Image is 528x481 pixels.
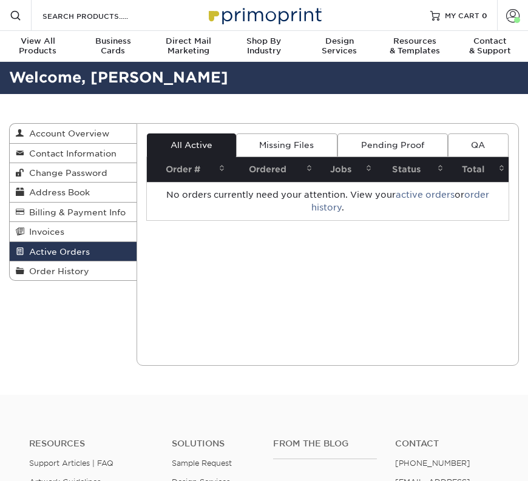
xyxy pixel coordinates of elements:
span: MY CART [445,10,479,21]
th: Ordered [229,157,316,182]
a: Contact [395,439,499,449]
div: Services [302,36,377,56]
a: Contact Information [10,144,137,163]
a: QA [448,133,509,156]
span: Business [75,36,151,46]
h4: From the Blog [273,439,377,449]
a: BusinessCards [75,31,151,63]
a: All Active [147,133,236,156]
th: Order # [147,157,229,182]
h4: Resources [29,439,154,449]
span: Invoices [24,227,64,237]
a: Address Book [10,183,137,202]
a: Resources& Templates [377,31,452,63]
span: Change Password [24,168,107,178]
a: Invoices [10,222,137,241]
span: Shop By [226,36,302,46]
span: 0 [482,11,487,19]
a: Support Articles | FAQ [29,459,113,468]
div: Marketing [151,36,226,56]
span: Contact [453,36,528,46]
a: Missing Files [236,133,338,156]
span: Order History [24,266,89,276]
a: Sample Request [172,459,232,468]
div: Industry [226,36,302,56]
a: Billing & Payment Info [10,203,137,222]
a: order history [311,190,489,212]
a: Account Overview [10,124,137,143]
img: Primoprint [203,2,325,28]
span: Account Overview [24,129,109,138]
span: Active Orders [24,247,90,257]
th: Status [376,157,447,182]
a: DesignServices [302,31,377,63]
div: & Templates [377,36,452,56]
span: Design [302,36,377,46]
div: Cards [75,36,151,56]
a: Pending Proof [337,133,448,156]
a: Change Password [10,163,137,183]
th: Total [447,157,509,182]
h4: Solutions [172,439,256,449]
span: Address Book [24,187,90,197]
th: Jobs [316,157,376,182]
a: active orders [396,190,455,200]
td: No orders currently need your attention. View your or . [147,182,509,220]
a: Contact& Support [453,31,528,63]
a: Order History [10,261,137,280]
span: Resources [377,36,452,46]
span: Contact Information [24,149,117,158]
a: Shop ByIndustry [226,31,302,63]
input: SEARCH PRODUCTS..... [41,8,160,23]
a: Direct MailMarketing [151,31,226,63]
a: [PHONE_NUMBER] [395,459,470,468]
span: Billing & Payment Info [24,207,126,217]
a: Active Orders [10,242,137,261]
span: Direct Mail [151,36,226,46]
div: & Support [453,36,528,56]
